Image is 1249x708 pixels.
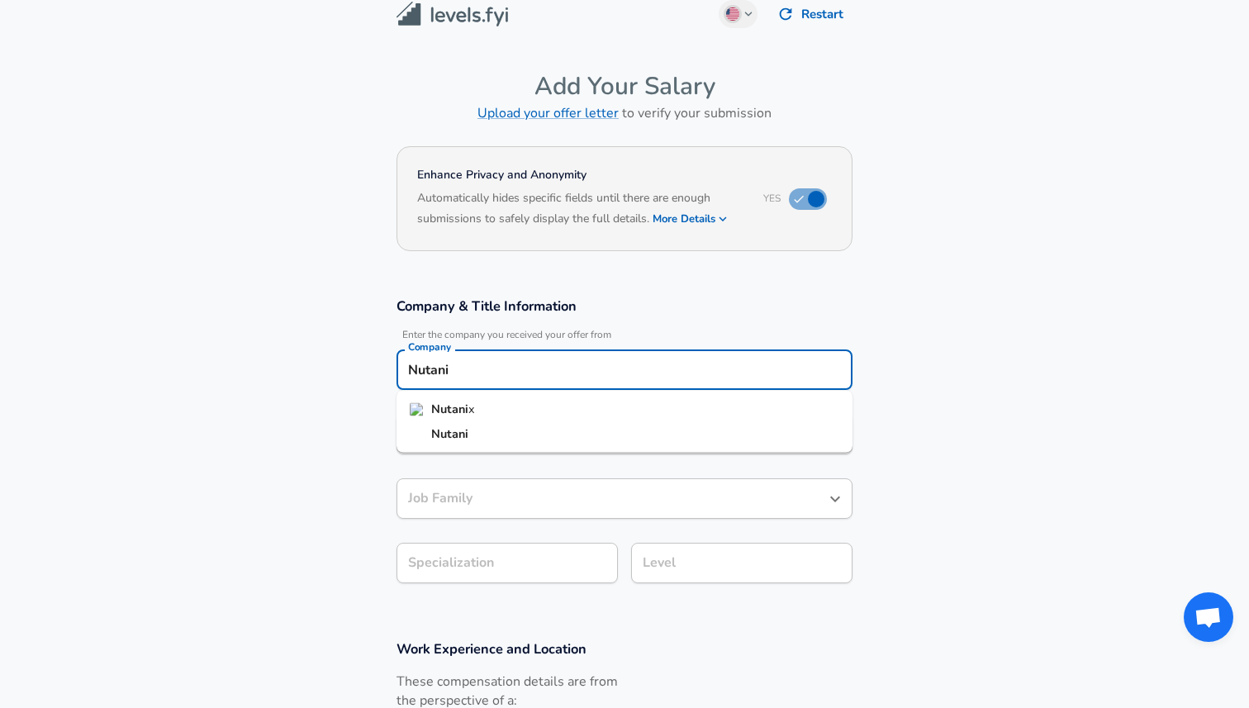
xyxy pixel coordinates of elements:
span: x [468,401,475,417]
h4: Enhance Privacy and Anonymity [417,167,743,183]
label: Company [408,342,451,352]
img: Levels.fyi [397,2,508,27]
img: English (US) [726,7,739,21]
h6: to verify your submission [397,102,852,125]
span: Yes [763,192,781,205]
input: Specialization [397,543,618,583]
div: Open chat [1184,592,1233,642]
h3: Work Experience and Location [397,639,852,658]
img: nutanix.com [410,402,425,416]
button: Open [824,487,847,511]
button: More Details [653,207,729,230]
input: L3 [639,550,845,576]
input: Software Engineer [404,486,820,511]
h3: Company & Title Information [397,297,852,316]
input: Google [404,357,845,383]
strong: Nutani [431,425,468,441]
a: Upload your offer letter [477,104,619,122]
strong: Nutani [431,401,468,417]
h4: Add Your Salary [397,71,852,102]
span: Enter the company you received your offer from [397,329,852,341]
h6: Automatically hides specific fields until there are enough submissions to safely display the full... [417,189,743,230]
